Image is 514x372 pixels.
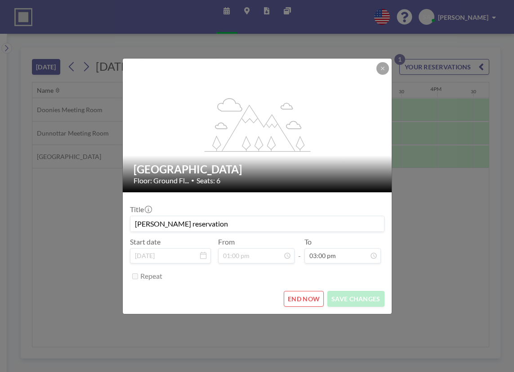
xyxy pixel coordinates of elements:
[304,237,312,246] label: To
[298,240,301,260] span: -
[204,97,310,151] g: flex-grow: 1.2;
[134,163,382,176] h2: [GEOGRAPHIC_DATA]
[130,205,151,214] label: Title
[327,291,384,307] button: SAVE CHANGES
[197,176,220,185] span: Seats: 6
[191,177,194,184] span: •
[130,216,384,231] input: (No title)
[134,176,189,185] span: Floor: Ground Fl...
[218,237,235,246] label: From
[140,272,162,281] label: Repeat
[284,291,324,307] button: END NOW
[130,237,161,246] label: Start date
